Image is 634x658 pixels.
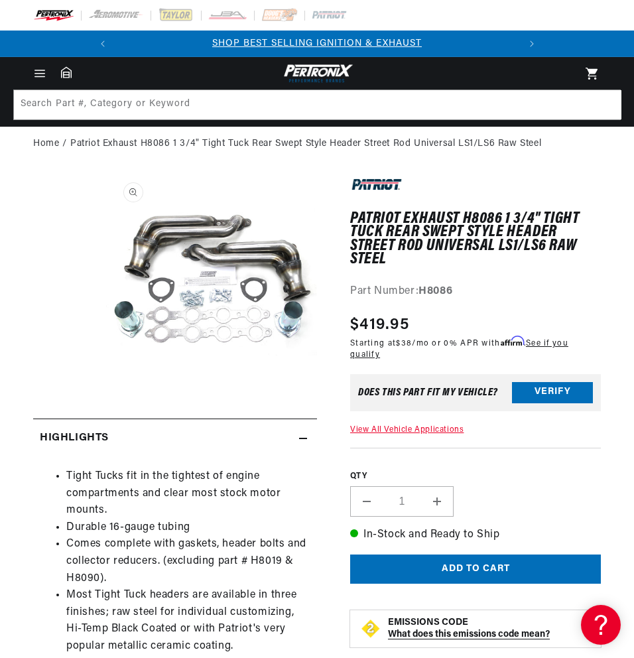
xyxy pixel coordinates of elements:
[350,313,409,337] span: $419.95
[66,587,310,655] li: Most Tight Tuck headers are available in three finishes; raw steel for individual customizing, Hi...
[61,66,72,78] a: Garage: 0 item(s)
[25,66,54,81] summary: Menu
[350,212,601,267] h1: Patriot Exhaust H8086 1 3/4" Tight Tuck Rear Swept Style Header Street Rod Universal LS1/LS6 Raw ...
[281,62,353,84] img: Pertronix
[212,38,422,48] a: SHOP BEST SELLING IGNITION & EXHAUST
[66,468,310,519] li: Tight Tucks fit in the tightest of engine compartments and clear most stock motor mounts.
[501,336,524,346] span: Affirm
[388,618,468,627] strong: EMISSIONS CODE
[90,31,116,57] button: Translation missing: en.sections.announcements.previous_announcement
[519,31,545,57] button: Translation missing: en.sections.announcements.next_announcement
[116,36,519,51] div: Announcement
[350,555,601,584] button: Add to cart
[350,426,464,434] a: View All Vehicle Applications
[350,527,601,544] p: In-Stock and Ready to Ship
[350,337,601,361] p: Starting at /mo or 0% APR with .
[388,629,550,639] strong: What does this emissions code mean?
[40,430,109,447] h2: Highlights
[66,519,310,537] li: Durable 16-gauge tubing
[116,36,519,51] div: 1 of 2
[33,137,601,151] nav: breadcrumbs
[33,137,59,151] a: Home
[33,419,317,458] summary: Highlights
[418,286,452,296] strong: H8086
[66,536,310,587] li: Comes complete with gaskets, header bolts and collector reducers. (excluding part # H8019 & H8090).
[70,137,541,151] a: Patriot Exhaust H8086 1 3/4" Tight Tuck Rear Swept Style Header Street Rod Universal LS1/LS6 Raw ...
[33,174,317,392] media-gallery: Gallery Viewer
[358,387,498,398] div: Does This part fit My vehicle?
[591,90,620,119] button: Search Part #, Category or Keyword
[360,618,381,639] img: Emissions code
[350,283,601,300] div: Part Number:
[350,340,568,359] a: See if you qualify - Learn more about Affirm Financing (opens in modal)
[350,471,601,482] label: QTY
[396,340,412,348] span: $38
[14,90,621,119] input: Search Part #, Category or Keyword
[512,382,593,403] button: Verify
[388,617,591,641] button: EMISSIONS CODEWhat does this emissions code mean?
